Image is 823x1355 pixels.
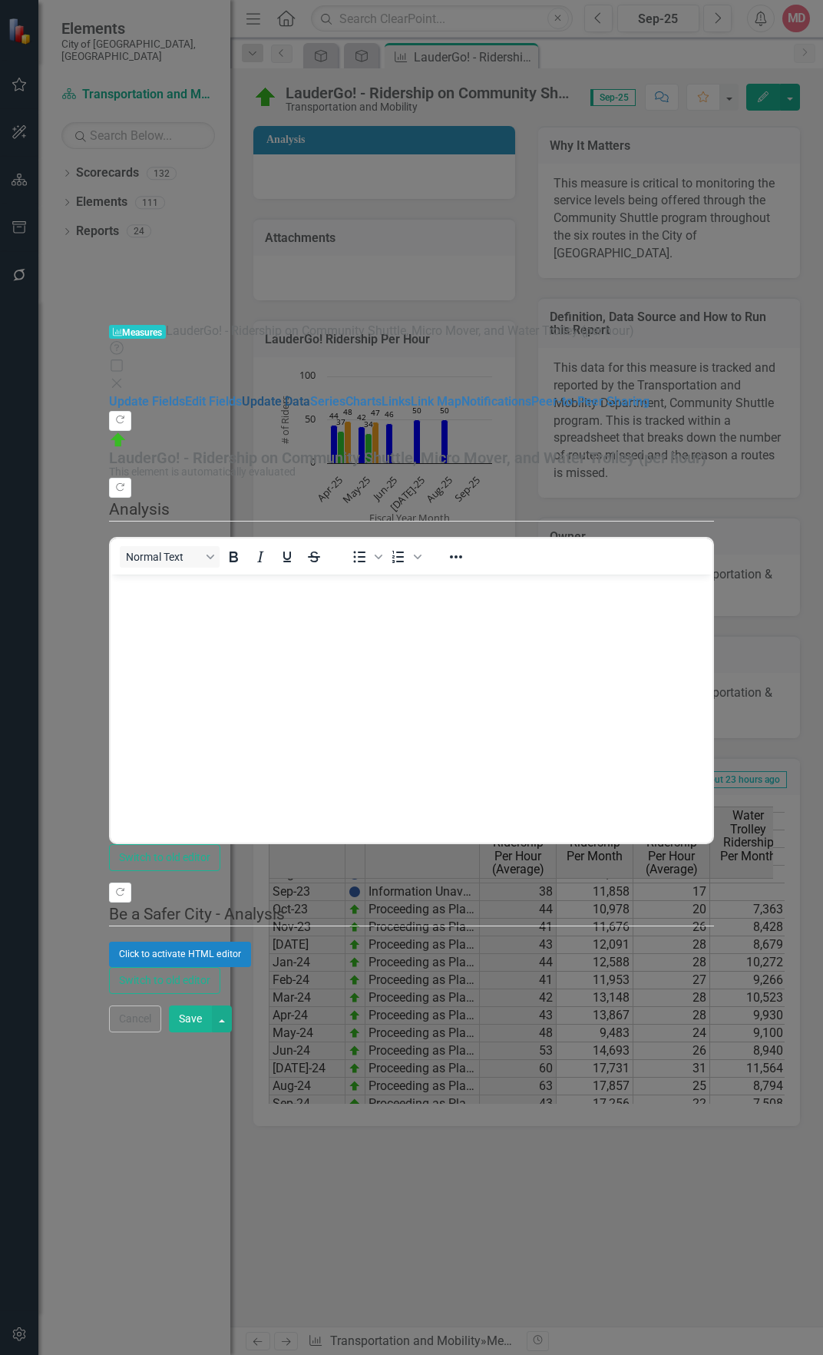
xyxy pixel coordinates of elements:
[301,546,327,568] button: Strikethrough
[310,394,345,409] a: Series
[531,394,649,409] a: Peer-to-Peer Sharing
[109,449,706,466] div: LauderGo! - Ridership on Community Shuttle, Micro Mover, and Water Trolley (per hour)
[274,546,300,568] button: Underline
[109,942,251,966] button: Click to activate HTML editor
[382,394,411,409] a: Links
[169,1005,212,1032] button: Save
[185,394,242,409] a: Edit Fields
[109,1005,161,1032] button: Cancel
[166,323,634,338] span: LauderGo! - Ridership on Community Shuttle, Micro Mover, and Water Trolley (per hour)
[109,431,127,449] img: Proceeding as Planned
[109,967,220,994] button: Switch to old editor
[242,394,310,409] a: Update Data
[345,394,382,409] a: Charts
[109,466,706,478] div: This element is automatically evaluated
[443,546,469,568] button: Reveal or hide additional toolbar items
[109,394,185,409] a: Update Fields
[111,575,712,843] iframe: Rich Text Area
[109,844,220,871] button: Switch to old editor
[120,546,220,568] button: Block Normal Text
[220,546,246,568] button: Bold
[109,325,166,340] span: Measures
[461,394,531,409] a: Notifications
[109,903,714,926] legend: Be a Safer City - Analysis
[385,546,424,568] div: Numbered list
[109,498,714,522] legend: Analysis
[247,546,273,568] button: Italic
[346,546,385,568] div: Bullet list
[411,394,461,409] a: Link Map
[126,551,201,563] span: Normal Text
